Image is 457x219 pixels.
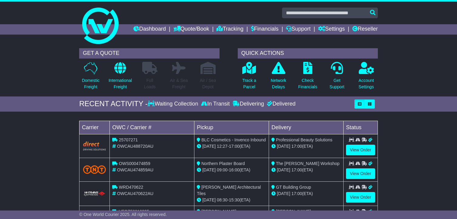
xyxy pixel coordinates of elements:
[194,121,269,134] td: Pickup
[318,24,345,35] a: Settings
[119,185,143,190] span: WRD470622
[346,168,375,179] a: View Order
[217,24,243,35] a: Tracking
[298,62,318,93] a: CheckFinancials
[142,77,157,90] p: Full Loads
[276,209,311,214] span: [PERSON_NAME]
[346,145,375,155] a: View Order
[271,167,341,173] div: (ETA)
[197,167,266,173] div: - (ETA)
[200,101,231,107] div: In Transit
[238,48,378,59] div: QUICK ACTIONS
[229,197,240,202] span: 15:30
[202,197,216,202] span: [DATE]
[197,197,266,203] div: - (ETA)
[173,24,209,35] a: Quote/Book
[83,165,106,174] img: TNT_Domestic.png
[277,144,290,149] span: [DATE]
[276,137,332,142] span: Professional Beauty Solutions
[271,62,287,93] a: NetworkDelays
[358,62,374,93] a: AccountSettings
[329,62,345,93] a: GetSupport
[265,101,295,107] div: Delivered
[82,77,99,90] p: Domestic Freight
[202,144,216,149] span: [DATE]
[358,77,374,90] p: Account Settings
[298,77,317,90] p: Check Financials
[271,190,341,197] div: (ETA)
[108,62,132,93] a: InternationalFreight
[229,167,240,172] span: 16:00
[79,48,219,59] div: GET A QUOTE
[271,143,341,150] div: (ETA)
[117,144,153,149] span: OWCAU488720AU
[231,101,265,107] div: Delivering
[117,191,153,196] span: OWCAU470622AU
[286,24,311,35] a: Support
[291,144,302,149] span: 17:00
[242,77,256,90] p: Track a Parcel
[291,191,302,196] span: 17:00
[217,167,227,172] span: 09:00
[110,121,194,134] td: OWC / Carrier #
[276,185,311,190] span: GT Building Group
[251,24,279,35] a: Financials
[79,99,148,108] div: RECENT ACTIVITY -
[119,137,138,142] span: 25707271
[197,185,261,196] span: [PERSON_NAME] Architectural Tiles
[202,167,216,172] span: [DATE]
[117,167,153,172] span: OWCAU474859AU
[197,143,266,150] div: - (ETA)
[148,101,200,107] div: Waiting Collection
[269,121,344,134] td: Delivery
[201,161,245,166] span: Northern Plaster Board
[346,192,375,203] a: View Order
[217,144,227,149] span: 12:27
[79,121,110,134] td: Carrier
[201,137,266,142] span: BLC Cosmetics - Invenco Inbound
[170,77,188,90] p: Air & Sea Freight
[133,24,166,35] a: Dashboard
[109,77,132,90] p: International Freight
[83,191,106,197] img: HiTrans.png
[277,167,290,172] span: [DATE]
[291,167,302,172] span: 17:00
[119,161,150,166] span: OWS000474859
[242,62,257,93] a: Track aParcel
[119,209,149,214] span: VFQZ50010335
[229,144,240,149] span: 17:00
[276,161,340,166] span: The [PERSON_NAME] Workshop
[344,121,378,134] td: Status
[217,197,227,202] span: 08:30
[277,191,290,196] span: [DATE]
[271,77,286,90] p: Network Delays
[201,209,236,214] span: [PERSON_NAME]
[330,77,344,90] p: Get Support
[83,141,106,150] img: Direct.png
[82,62,100,93] a: DomesticFreight
[200,77,216,90] p: Air / Sea Depot
[352,24,378,35] a: Reseller
[79,212,167,217] span: © One World Courier 2025. All rights reserved.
